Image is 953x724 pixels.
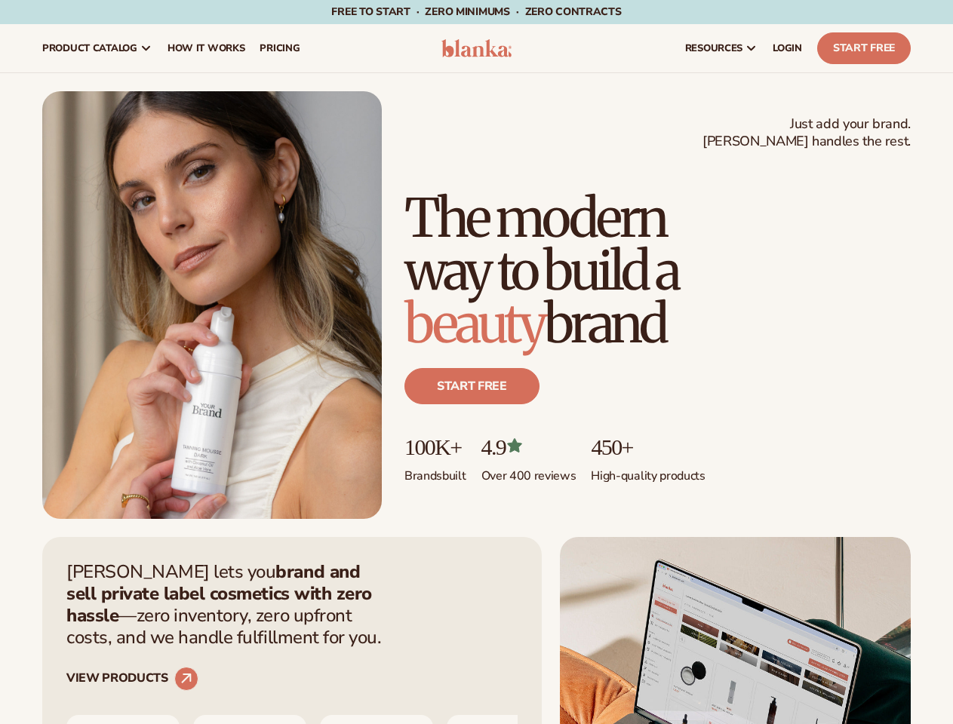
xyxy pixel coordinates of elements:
[404,290,544,357] span: beauty
[35,24,160,72] a: product catalog
[702,115,911,151] span: Just add your brand. [PERSON_NAME] handles the rest.
[260,42,300,54] span: pricing
[404,459,466,484] p: Brands built
[66,561,391,648] p: [PERSON_NAME] lets you —zero inventory, zero upfront costs, and we handle fulfillment for you.
[481,459,576,484] p: Over 400 reviews
[404,434,466,459] p: 100K+
[331,5,621,19] span: Free to start · ZERO minimums · ZERO contracts
[160,24,253,72] a: How It Works
[773,42,802,54] span: LOGIN
[481,434,576,459] p: 4.9
[42,91,382,519] img: Female holding tanning mousse.
[765,24,810,72] a: LOGIN
[168,42,245,54] span: How It Works
[591,434,705,459] p: 450+
[252,24,307,72] a: pricing
[685,42,742,54] span: resources
[42,42,137,54] span: product catalog
[66,667,198,691] a: VIEW PRODUCTS
[404,368,540,404] a: Start free
[591,459,705,484] p: High-quality products
[817,32,911,64] a: Start Free
[66,560,372,627] strong: brand and sell private label cosmetics with zero hassle
[404,192,911,350] h1: The modern way to build a brand
[441,39,512,57] img: logo
[678,24,765,72] a: resources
